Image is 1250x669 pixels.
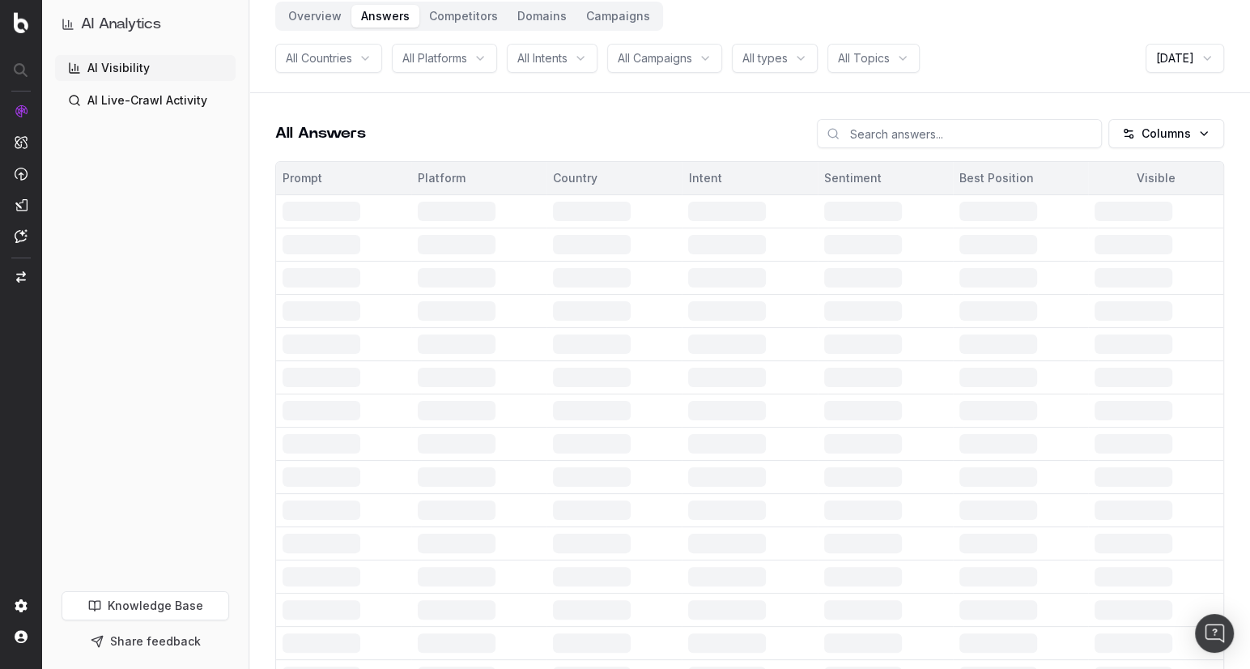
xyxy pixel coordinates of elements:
div: Open Intercom Messenger [1195,614,1234,653]
h2: All Answers [275,122,366,145]
span: All Topics [838,50,890,66]
div: Country [553,170,675,186]
img: Analytics [15,104,28,117]
button: Share feedback [62,627,229,656]
img: Switch project [16,271,26,283]
img: Setting [15,599,28,612]
span: All Countries [286,50,352,66]
div: Visible [1095,170,1217,186]
a: Knowledge Base [62,591,229,620]
div: Best Position [959,170,1082,186]
button: Overview [278,5,351,28]
button: Domains [508,5,576,28]
span: All Intents [517,50,568,66]
button: Campaigns [576,5,660,28]
h1: AI Analytics [81,13,161,36]
span: All Campaigns [618,50,692,66]
button: Answers [351,5,419,28]
img: Studio [15,198,28,211]
button: Columns [1108,119,1224,148]
img: Intelligence [15,135,28,149]
button: Competitors [419,5,508,28]
div: Prompt [283,170,405,186]
img: Botify logo [14,12,28,33]
a: AI Live-Crawl Activity [55,87,236,113]
div: Intent [688,170,810,186]
div: Sentiment [824,170,946,186]
img: My account [15,630,28,643]
input: Search answers... [817,119,1102,148]
button: AI Analytics [62,13,229,36]
a: AI Visibility [55,55,236,81]
img: Assist [15,229,28,243]
span: All Platforms [402,50,467,66]
img: Activation [15,167,28,181]
div: Platform [418,170,540,186]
